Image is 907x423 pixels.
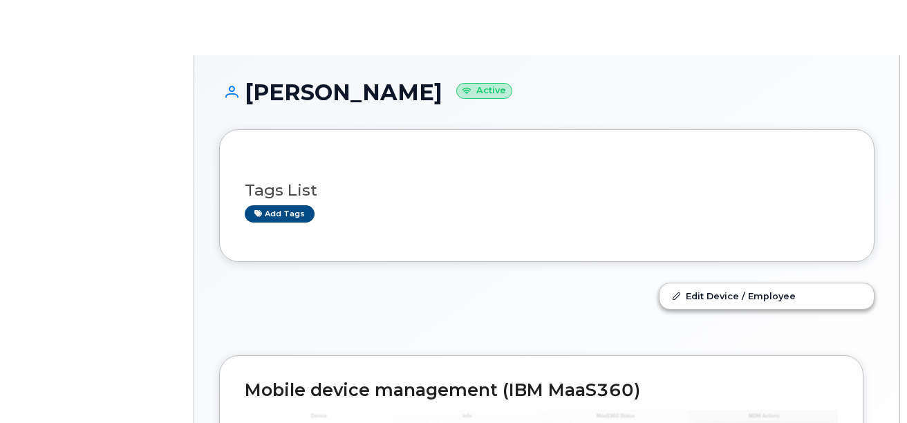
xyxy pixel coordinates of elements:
h1: [PERSON_NAME] [219,80,875,104]
small: Active [456,83,512,99]
h3: Tags List [245,182,849,199]
h2: Mobile device management (IBM MaaS360) [245,381,838,400]
a: Edit Device / Employee [660,283,874,308]
a: Add tags [245,205,315,223]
